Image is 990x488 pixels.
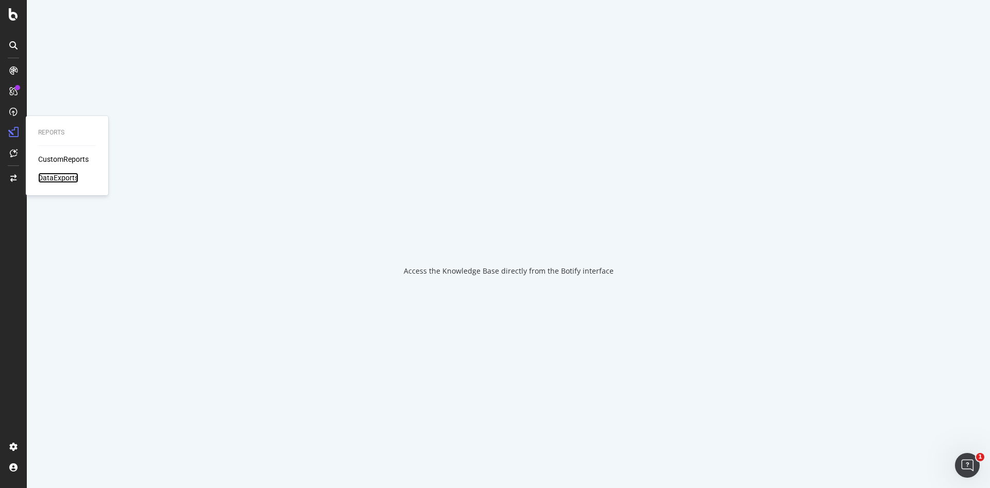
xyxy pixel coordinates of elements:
[471,212,546,249] div: animation
[404,266,614,276] div: Access the Knowledge Base directly from the Botify interface
[976,453,984,461] span: 1
[38,154,89,164] a: CustomReports
[38,128,96,137] div: Reports
[38,173,78,183] a: DataExports
[955,453,980,478] iframe: Intercom live chat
